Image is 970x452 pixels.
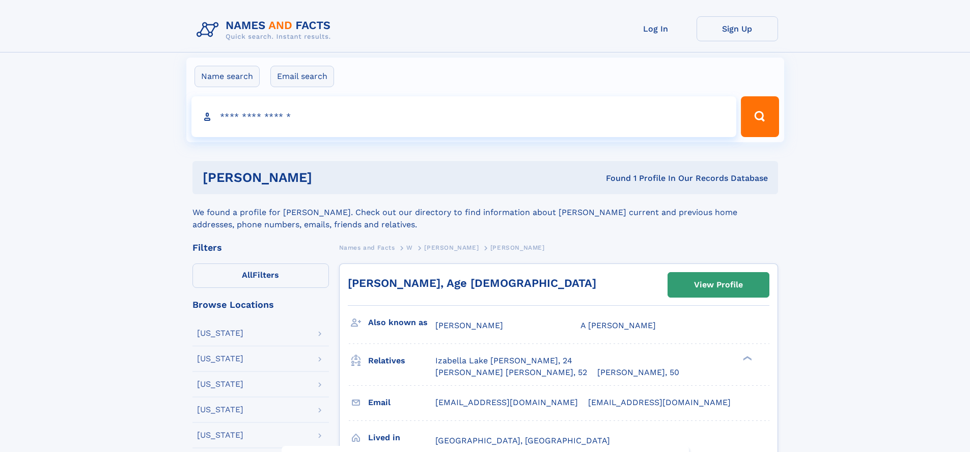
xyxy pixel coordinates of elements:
[435,321,503,330] span: [PERSON_NAME]
[368,394,435,411] h3: Email
[197,406,243,414] div: [US_STATE]
[668,273,769,297] a: View Profile
[597,367,679,378] a: [PERSON_NAME], 50
[435,436,610,445] span: [GEOGRAPHIC_DATA], [GEOGRAPHIC_DATA]
[242,270,253,280] span: All
[368,429,435,446] h3: Lived in
[615,16,697,41] a: Log In
[424,244,479,251] span: [PERSON_NAME]
[435,355,572,366] a: Izabella Lake [PERSON_NAME], 24
[435,397,578,407] span: [EMAIL_ADDRESS][DOMAIN_NAME]
[406,241,413,254] a: W
[580,321,656,330] span: A [PERSON_NAME]
[270,66,334,87] label: Email search
[192,243,329,252] div: Filters
[424,241,479,254] a: [PERSON_NAME]
[740,355,753,362] div: ❯
[588,397,731,407] span: [EMAIL_ADDRESS][DOMAIN_NAME]
[368,352,435,369] h3: Relatives
[192,300,329,309] div: Browse Locations
[490,244,545,251] span: [PERSON_NAME]
[197,355,243,363] div: [US_STATE]
[192,194,778,231] div: We found a profile for [PERSON_NAME]. Check out our directory to find information about [PERSON_N...
[192,16,339,44] img: Logo Names and Facts
[339,241,395,254] a: Names and Facts
[406,244,413,251] span: W
[191,96,737,137] input: search input
[203,171,459,184] h1: [PERSON_NAME]
[459,173,768,184] div: Found 1 Profile In Our Records Database
[694,273,743,297] div: View Profile
[197,329,243,337] div: [US_STATE]
[741,96,779,137] button: Search Button
[192,263,329,288] label: Filters
[368,314,435,331] h3: Also known as
[435,367,587,378] a: [PERSON_NAME] [PERSON_NAME], 52
[195,66,260,87] label: Name search
[348,277,596,289] a: [PERSON_NAME], Age [DEMOGRAPHIC_DATA]
[197,431,243,439] div: [US_STATE]
[697,16,778,41] a: Sign Up
[197,380,243,388] div: [US_STATE]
